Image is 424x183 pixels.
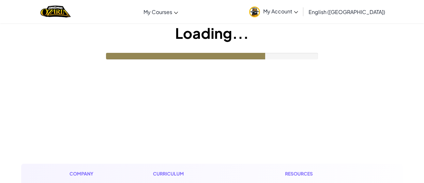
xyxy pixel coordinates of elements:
[144,8,172,15] span: My Courses
[249,7,260,17] img: avatar
[140,3,181,21] a: My Courses
[285,170,355,177] h1: Resources
[40,5,71,18] a: Ozaria by CodeCombat logo
[69,170,100,177] h1: Company
[40,5,71,18] img: Home
[246,1,301,22] a: My Account
[153,170,232,177] h1: Curriculum
[305,3,388,21] a: English ([GEOGRAPHIC_DATA])
[263,8,298,15] span: My Account
[309,8,385,15] span: English ([GEOGRAPHIC_DATA])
